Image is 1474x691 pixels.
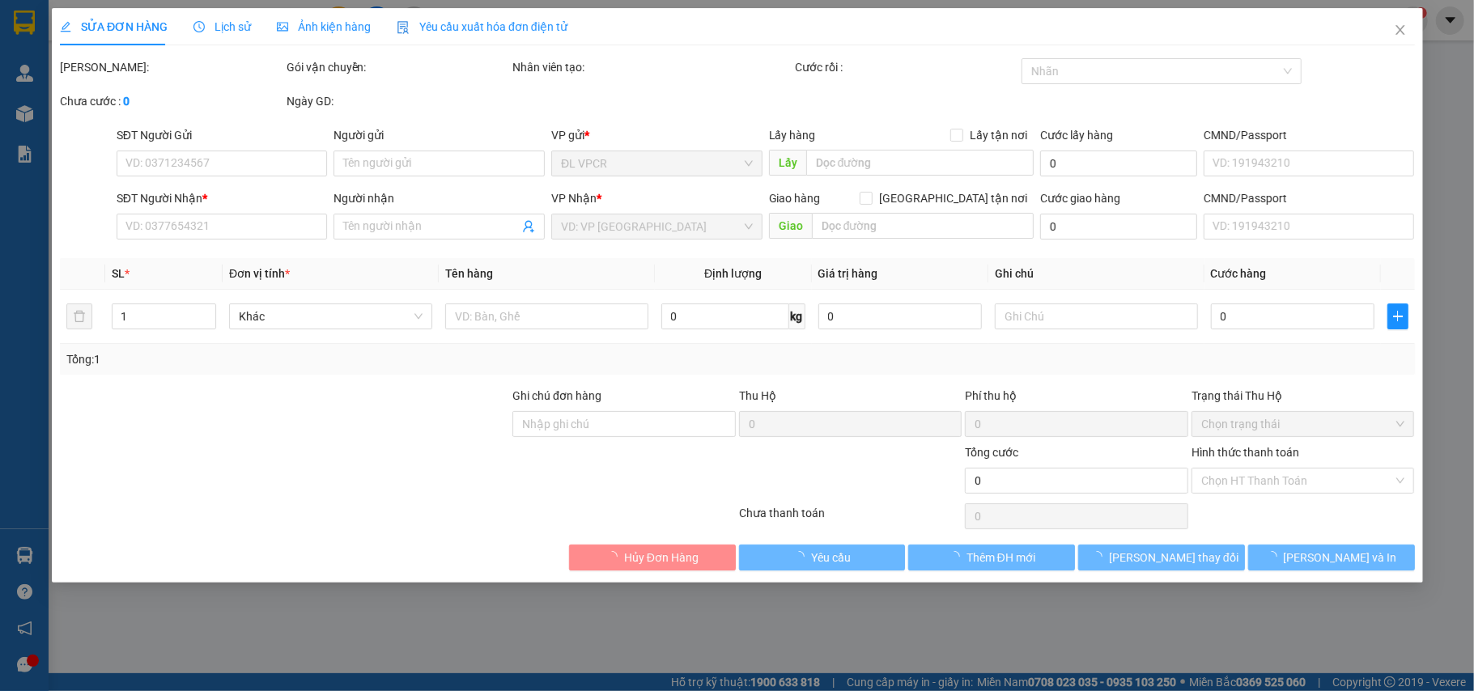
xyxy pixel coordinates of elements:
b: 0 [123,95,130,108]
span: [PERSON_NAME] và In [1283,549,1396,566]
span: Hủy Đơn Hàng [624,549,699,566]
div: Trạng thái Thu Hộ [1192,387,1415,405]
span: Lịch sử [193,20,251,33]
span: VP Nhận [551,192,597,205]
span: Đơn vị tính [229,267,290,280]
span: Ảnh kiện hàng [277,20,371,33]
span: [PERSON_NAME] thay đổi [1109,549,1238,566]
span: loading [948,551,966,562]
span: [GEOGRAPHIC_DATA] tận nơi [873,189,1034,207]
button: Yêu cầu [739,545,906,570]
th: Ghi chú [988,258,1204,290]
div: Cước rồi : [795,58,1018,76]
span: picture [277,21,288,32]
span: close [1393,23,1406,36]
input: Cước lấy hàng [1040,150,1196,176]
span: Thêm ĐH mới [966,549,1034,566]
div: VP gửi [551,126,762,144]
span: loading [1265,551,1283,562]
label: Hình thức thanh toán [1192,446,1299,459]
span: Khác [239,304,423,329]
span: Tổng cước [965,446,1018,459]
img: icon [397,21,410,34]
span: Tên hàng [445,267,493,280]
label: Ghi chú đơn hàng [512,389,601,402]
span: clock-circle [193,21,205,32]
span: user-add [522,220,535,233]
span: Giao hàng [768,192,820,205]
span: SL [111,267,124,280]
button: Thêm ĐH mới [908,545,1075,570]
button: plus [1387,303,1408,329]
span: ĐL VPCR [561,151,753,176]
span: Giao [768,213,811,239]
span: Giá trị hàng [818,267,877,280]
span: edit [60,21,71,32]
div: Chưa thanh toán [737,504,963,532]
input: Dọc đường [805,150,1034,176]
label: Cước giao hàng [1040,192,1120,205]
span: Yêu cầu [811,549,851,566]
div: Nhân viên tạo: [512,58,792,76]
span: Yêu cầu xuất hóa đơn điện tử [397,20,567,33]
div: Ngày GD: [286,92,509,110]
div: Người gửi [333,126,545,144]
label: Cước lấy hàng [1040,129,1113,142]
div: SĐT Người Gửi [117,126,328,144]
span: Lấy hàng [768,129,815,142]
span: plus [1388,310,1408,323]
span: kg [788,303,805,329]
span: SỬA ĐƠN HÀNG [60,20,168,33]
div: [PERSON_NAME]: [60,58,283,76]
button: [PERSON_NAME] và In [1248,545,1415,570]
div: Gói vận chuyển: [286,58,509,76]
div: SĐT Người Nhận [117,189,328,207]
div: CMND/Passport [1204,189,1415,207]
div: Người nhận [333,189,545,207]
input: Ghi chú đơn hàng [512,411,736,437]
span: Thu Hộ [738,389,775,402]
span: Lấy tận nơi [963,126,1034,144]
input: Cước giao hàng [1040,214,1196,240]
span: loading [1091,551,1109,562]
span: Cước hàng [1210,267,1266,280]
div: CMND/Passport [1204,126,1415,144]
span: loading [606,551,624,562]
input: VD: Bàn, Ghế [445,303,648,329]
input: Dọc đường [811,213,1034,239]
button: Hủy Đơn Hàng [569,545,736,570]
span: loading [793,551,811,562]
input: Ghi Chú [995,303,1198,329]
div: Chưa cước : [60,92,283,110]
button: [PERSON_NAME] thay đổi [1078,545,1245,570]
button: Close [1377,8,1422,53]
span: Định lượng [704,267,762,280]
button: delete [66,303,92,329]
span: Chọn trạng thái [1201,412,1405,436]
div: Tổng: 1 [66,350,570,368]
div: Phí thu hộ [965,387,1188,411]
span: Lấy [768,150,805,176]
